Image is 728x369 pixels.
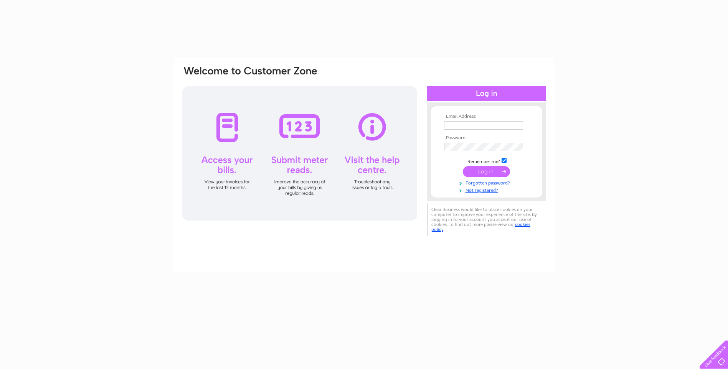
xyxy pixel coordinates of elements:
[442,157,531,165] td: Remember me?
[463,166,510,177] input: Submit
[431,222,530,232] a: cookies policy
[444,186,531,193] a: Not registered?
[442,114,531,119] th: Email Address:
[427,203,546,236] div: Clear Business would like to place cookies on your computer to improve your experience of the sit...
[442,135,531,141] th: Password:
[444,179,531,186] a: Forgotten password?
